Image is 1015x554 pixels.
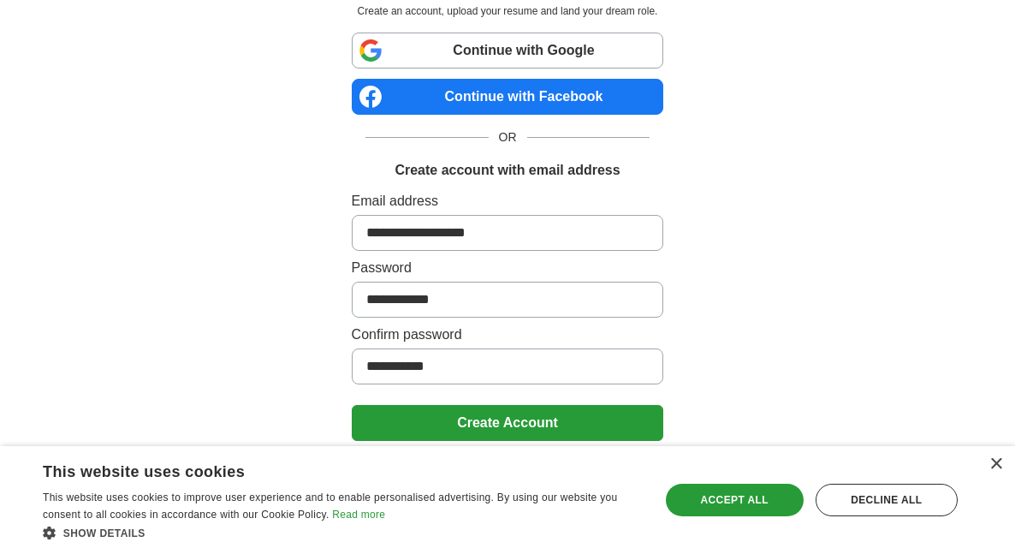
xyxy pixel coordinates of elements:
label: Password [352,258,664,278]
label: Email address [352,191,664,211]
p: Create an account, upload your resume and land your dream role. [355,3,661,19]
span: Show details [63,527,145,539]
div: Accept all [666,484,804,516]
span: This website uses cookies to improve user experience and to enable personalised advertising. By u... [43,491,617,521]
div: Show details [43,524,641,541]
label: Confirm password [352,325,664,345]
div: Close [989,458,1002,471]
span: OR [489,128,527,146]
a: Continue with Facebook [352,79,664,115]
h1: Create account with email address [395,160,620,181]
a: Continue with Google [352,33,664,69]
a: Read more, opens a new window [332,509,385,521]
div: This website uses cookies [43,456,598,482]
div: Decline all [816,484,958,516]
button: Create Account [352,405,664,441]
